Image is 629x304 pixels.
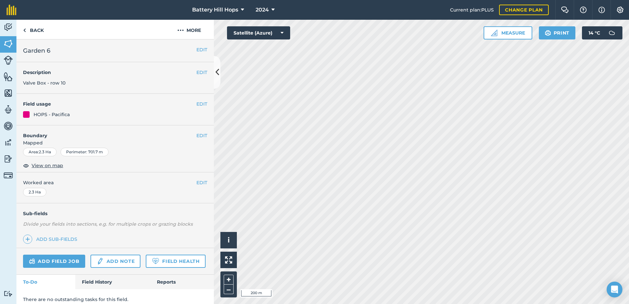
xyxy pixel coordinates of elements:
[23,221,193,227] em: Divide your fields into sections, e.g. for multiple crops or grazing blocks
[192,6,238,14] span: Battery Hill Hops
[499,5,549,15] a: Change plan
[4,22,13,32] img: svg+xml;base64,PD94bWwgdmVyc2lvbj0iMS4wIiBlbmNvZGluZz0idXRmLTgiPz4KPCEtLSBHZW5lcmF0b3I6IEFkb2JlIE...
[4,154,13,164] img: svg+xml;base64,PD94bWwgdmVyc2lvbj0iMS4wIiBlbmNvZGluZz0idXRmLTgiPz4KPCEtLSBHZW5lcmF0b3I6IEFkb2JlIE...
[16,20,50,39] a: Back
[23,162,63,169] button: View on map
[16,210,214,217] h4: Sub-fields
[23,148,57,156] div: Area : 2.3 Ha
[224,285,234,294] button: –
[616,7,624,13] img: A cog icon
[484,26,532,39] button: Measure
[23,26,26,34] img: svg+xml;base64,PHN2ZyB4bWxucz0iaHR0cDovL3d3dy53My5vcmcvMjAwMC9zdmciIHdpZHRoPSI5IiBoZWlnaHQ9IjI0Ii...
[196,46,207,53] button: EDIT
[228,236,230,244] span: i
[16,139,214,146] span: Mapped
[450,6,494,13] span: Current plan : PLUS
[227,26,290,39] button: Satellite (Azure)
[23,80,65,86] span: Valve Box - row 10
[4,138,13,147] img: svg+xml;base64,PD94bWwgdmVyc2lvbj0iMS4wIiBlbmNvZGluZz0idXRmLTgiPz4KPCEtLSBHZW5lcmF0b3I6IEFkb2JlIE...
[23,188,46,196] div: 2.3 Ha
[545,29,551,37] img: svg+xml;base64,PHN2ZyB4bWxucz0iaHR0cDovL3d3dy53My5vcmcvMjAwMC9zdmciIHdpZHRoPSIxOSIgaGVpZ2h0PSIyNC...
[598,6,605,14] img: svg+xml;base64,PHN2ZyB4bWxucz0iaHR0cDovL3d3dy53My5vcmcvMjAwMC9zdmciIHdpZHRoPSIxNyIgaGVpZ2h0PSIxNy...
[4,291,13,297] img: svg+xml;base64,PD94bWwgdmVyc2lvbj0iMS4wIiBlbmNvZGluZz0idXRmLTgiPz4KPCEtLSBHZW5lcmF0b3I6IEFkb2JlIE...
[539,26,576,39] button: Print
[225,256,232,264] img: Four arrows, one pointing top left, one top right, one bottom right and the last bottom left
[23,46,50,55] span: Garden 6
[23,255,85,268] a: Add field job
[491,30,497,36] img: Ruler icon
[4,56,13,65] img: svg+xml;base64,PD94bWwgdmVyc2lvbj0iMS4wIiBlbmNvZGluZz0idXRmLTgiPz4KPCEtLSBHZW5lcmF0b3I6IEFkb2JlIE...
[23,100,196,108] h4: Field usage
[4,171,13,180] img: svg+xml;base64,PD94bWwgdmVyc2lvbj0iMS4wIiBlbmNvZGluZz0idXRmLTgiPz4KPCEtLSBHZW5lcmF0b3I6IEFkb2JlIE...
[589,26,600,39] span: 14 ° C
[4,39,13,49] img: svg+xml;base64,PHN2ZyB4bWxucz0iaHR0cDovL3d3dy53My5vcmcvMjAwMC9zdmciIHdpZHRoPSI1NiIgaGVpZ2h0PSI2MC...
[224,275,234,285] button: +
[16,275,75,289] a: To-Do
[96,257,104,265] img: svg+xml;base64,PD94bWwgdmVyc2lvbj0iMS4wIiBlbmNvZGluZz0idXRmLTgiPz4KPCEtLSBHZW5lcmF0b3I6IEFkb2JlIE...
[4,72,13,82] img: svg+xml;base64,PHN2ZyB4bWxucz0iaHR0cDovL3d3dy53My5vcmcvMjAwMC9zdmciIHdpZHRoPSI1NiIgaGVpZ2h0PSI2MC...
[256,6,269,14] span: 2024
[61,148,109,156] div: Perimeter : 701.7 m
[607,282,622,297] div: Open Intercom Messenger
[177,26,184,34] img: svg+xml;base64,PHN2ZyB4bWxucz0iaHR0cDovL3d3dy53My5vcmcvMjAwMC9zdmciIHdpZHRoPSIyMCIgaGVpZ2h0PSIyNC...
[23,235,80,244] a: Add sub-fields
[90,255,140,268] a: Add note
[196,100,207,108] button: EDIT
[16,125,196,139] h4: Boundary
[196,179,207,186] button: EDIT
[164,20,214,39] button: More
[23,296,207,303] p: There are no outstanding tasks for this field.
[23,69,207,76] h4: Description
[4,121,13,131] img: svg+xml;base64,PD94bWwgdmVyc2lvbj0iMS4wIiBlbmNvZGluZz0idXRmLTgiPz4KPCEtLSBHZW5lcmF0b3I6IEFkb2JlIE...
[4,105,13,114] img: svg+xml;base64,PD94bWwgdmVyc2lvbj0iMS4wIiBlbmNvZGluZz0idXRmLTgiPz4KPCEtLSBHZW5lcmF0b3I6IEFkb2JlIE...
[146,255,205,268] a: Field Health
[4,88,13,98] img: svg+xml;base64,PHN2ZyB4bWxucz0iaHR0cDovL3d3dy53My5vcmcvMjAwMC9zdmciIHdpZHRoPSI1NiIgaGVpZ2h0PSI2MC...
[34,111,70,118] div: HOPS - Pacifica
[23,162,29,169] img: svg+xml;base64,PHN2ZyB4bWxucz0iaHR0cDovL3d3dy53My5vcmcvMjAwMC9zdmciIHdpZHRoPSIxOCIgaGVpZ2h0PSIyNC...
[561,7,569,13] img: Two speech bubbles overlapping with the left bubble in the forefront
[23,179,207,186] span: Worked area
[150,275,214,289] a: Reports
[32,162,63,169] span: View on map
[29,257,35,265] img: svg+xml;base64,PD94bWwgdmVyc2lvbj0iMS4wIiBlbmNvZGluZz0idXRmLTgiPz4KPCEtLSBHZW5lcmF0b3I6IEFkb2JlIE...
[605,26,618,39] img: svg+xml;base64,PD94bWwgdmVyc2lvbj0iMS4wIiBlbmNvZGluZz0idXRmLTgiPz4KPCEtLSBHZW5lcmF0b3I6IEFkb2JlIE...
[579,7,587,13] img: A question mark icon
[196,69,207,76] button: EDIT
[582,26,622,39] button: 14 °C
[7,5,16,15] img: fieldmargin Logo
[220,232,237,248] button: i
[196,132,207,139] button: EDIT
[25,235,30,243] img: svg+xml;base64,PHN2ZyB4bWxucz0iaHR0cDovL3d3dy53My5vcmcvMjAwMC9zdmciIHdpZHRoPSIxNCIgaGVpZ2h0PSIyNC...
[75,275,150,289] a: Field History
